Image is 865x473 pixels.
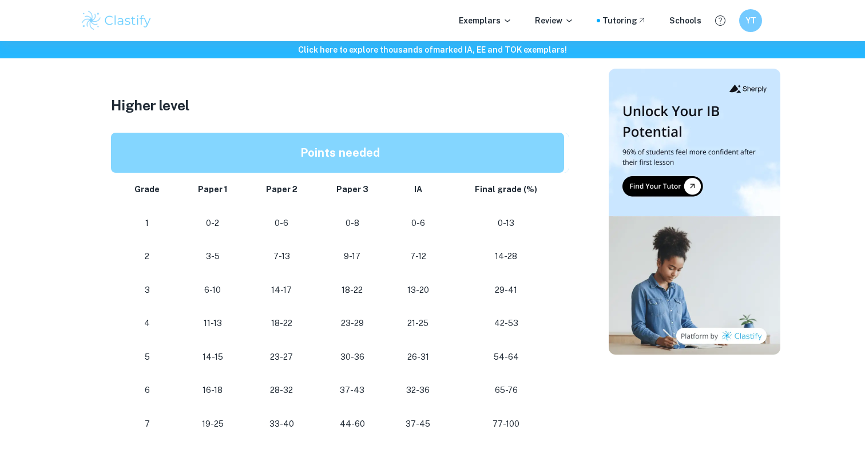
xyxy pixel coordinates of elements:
[458,249,555,264] p: 14-28
[602,14,646,27] a: Tutoring
[188,416,238,432] p: 19-25
[535,14,574,27] p: Review
[336,185,368,194] strong: Paper 3
[609,69,780,355] img: Thumbnail
[744,14,757,27] h6: YT
[475,185,537,194] strong: Final grade (%)
[256,216,308,231] p: 0-6
[125,316,170,331] p: 4
[80,9,153,32] img: Clastify logo
[326,216,379,231] p: 0-8
[198,185,228,194] strong: Paper 1
[458,316,555,331] p: 42-53
[326,316,379,331] p: 23-29
[326,383,379,398] p: 37-43
[188,383,238,398] p: 16-18
[256,316,308,331] p: 18-22
[459,14,512,27] p: Exemplars
[134,185,160,194] strong: Grade
[111,97,189,113] span: Higher level
[188,349,238,365] p: 14-15
[739,9,762,32] button: YT
[414,185,422,194] strong: IA
[125,349,170,365] p: 5
[669,14,701,27] a: Schools
[125,283,170,298] p: 3
[266,185,297,194] strong: Paper 2
[300,146,380,160] strong: Points needed
[458,283,555,298] p: 29-41
[397,249,439,264] p: 7-12
[458,216,555,231] p: 0-13
[2,43,863,56] h6: Click here to explore thousands of marked IA, EE and TOK exemplars !
[188,249,238,264] p: 3-5
[188,283,238,298] p: 6-10
[326,349,379,365] p: 30-36
[125,416,170,432] p: 7
[397,416,439,432] p: 37-45
[326,283,379,298] p: 18-22
[188,316,238,331] p: 11-13
[711,11,730,30] button: Help and Feedback
[256,383,308,398] p: 28-32
[125,383,170,398] p: 6
[458,383,555,398] p: 65-76
[458,416,555,432] p: 77-100
[397,216,439,231] p: 0-6
[125,249,170,264] p: 2
[397,283,439,298] p: 13-20
[326,249,379,264] p: 9-17
[397,383,439,398] p: 32-36
[326,416,379,432] p: 44-60
[188,216,238,231] p: 0-2
[397,349,439,365] p: 26-31
[397,316,439,331] p: 21-25
[256,283,308,298] p: 14-17
[125,216,170,231] p: 1
[458,349,555,365] p: 54-64
[256,349,308,365] p: 23-27
[256,416,308,432] p: 33-40
[256,249,308,264] p: 7-13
